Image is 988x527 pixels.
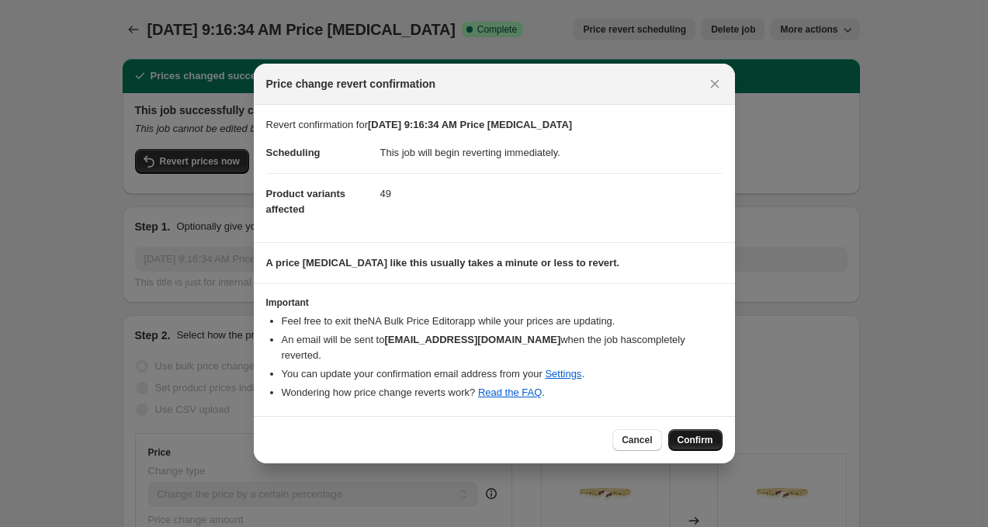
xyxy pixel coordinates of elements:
[668,429,723,451] button: Confirm
[380,173,723,214] dd: 49
[266,188,346,215] span: Product variants affected
[266,76,436,92] span: Price change revert confirmation
[478,387,542,398] a: Read the FAQ
[678,434,713,446] span: Confirm
[266,117,723,133] p: Revert confirmation for
[266,257,620,269] b: A price [MEDICAL_DATA] like this usually takes a minute or less to revert.
[282,314,723,329] li: Feel free to exit the NA Bulk Price Editor app while your prices are updating.
[266,296,723,309] h3: Important
[380,133,723,173] dd: This job will begin reverting immediately.
[612,429,661,451] button: Cancel
[704,73,726,95] button: Close
[384,334,560,345] b: [EMAIL_ADDRESS][DOMAIN_NAME]
[266,147,321,158] span: Scheduling
[368,119,572,130] b: [DATE] 9:16:34 AM Price [MEDICAL_DATA]
[282,332,723,363] li: An email will be sent to when the job has completely reverted .
[622,434,652,446] span: Cancel
[282,385,723,400] li: Wondering how price change reverts work? .
[545,368,581,380] a: Settings
[282,366,723,382] li: You can update your confirmation email address from your .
